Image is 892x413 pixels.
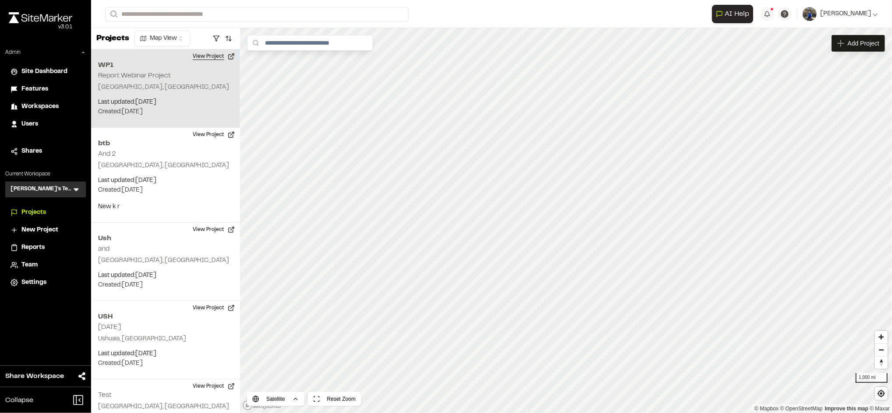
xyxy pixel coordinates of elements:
p: Ushuaia, [GEOGRAPHIC_DATA] [98,334,233,344]
p: Last updated: [DATE] [98,98,233,107]
h2: And 2 [98,151,116,157]
button: View Project [187,379,240,393]
button: Satellite [247,392,304,406]
p: [GEOGRAPHIC_DATA], [GEOGRAPHIC_DATA] [98,402,233,412]
h3: [PERSON_NAME]'s Test [11,185,72,194]
a: Maxar [870,406,890,412]
span: Collapse [5,395,33,406]
h2: [DATE] [98,324,121,330]
a: Site Dashboard [11,67,81,77]
h2: Report Webinar Project [98,73,171,79]
span: Users [21,119,38,129]
a: Reports [11,243,81,252]
h2: btb [98,138,233,149]
p: [GEOGRAPHIC_DATA], [GEOGRAPHIC_DATA] [98,83,233,92]
p: [GEOGRAPHIC_DATA], [GEOGRAPHIC_DATA] [98,161,233,171]
span: Add Project [848,39,879,48]
canvas: Map [240,28,892,413]
button: Find my location [875,387,888,400]
p: Last updated: [DATE] [98,176,233,185]
div: 1,000 mi [856,373,888,383]
p: Created: [DATE] [98,280,233,290]
button: [PERSON_NAME] [803,7,878,21]
a: OpenStreetMap [780,406,823,412]
span: Features [21,84,48,94]
div: Oh geez...please don't... [9,23,72,31]
span: Settings [21,278,46,287]
p: [GEOGRAPHIC_DATA], [GEOGRAPHIC_DATA] [98,256,233,266]
span: AI Help [725,9,749,19]
img: User [803,7,817,21]
p: Admin [5,49,21,56]
span: Reports [21,243,45,252]
p: Projects [96,33,129,45]
button: Open AI Assistant [712,5,753,23]
a: Shares [11,147,81,156]
p: Last updated: [DATE] [98,271,233,280]
a: Map feedback [825,406,868,412]
span: [PERSON_NAME] [820,9,871,19]
span: Workspaces [21,102,59,112]
p: New k r [98,202,233,212]
img: rebrand.png [9,12,72,23]
button: Zoom in [875,331,888,343]
button: Search [105,7,121,21]
span: Share Workspace [5,371,64,381]
a: Workspaces [11,102,81,112]
button: Zoom out [875,343,888,356]
a: Settings [11,278,81,287]
button: View Project [187,301,240,315]
a: Users [11,119,81,129]
span: Projects [21,208,46,217]
a: Team [11,260,81,270]
button: View Project [187,49,240,63]
button: Reset bearing to north [875,356,888,369]
button: Reset Zoom [308,392,361,406]
span: Team [21,260,38,270]
p: Created: [DATE] [98,359,233,368]
h2: USH [98,311,233,322]
p: Current Workspace [5,170,86,178]
span: New Project [21,225,58,235]
p: Last updated: [DATE] [98,349,233,359]
a: Mapbox logo [243,400,281,410]
a: Projects [11,208,81,217]
h2: and [98,246,109,252]
span: Shares [21,147,42,156]
h2: Test [98,392,112,398]
p: Created: [DATE] [98,185,233,195]
h2: Ush [98,233,233,244]
span: Site Dashboard [21,67,67,77]
div: Open AI Assistant [712,5,757,23]
p: Created: [DATE] [98,107,233,117]
a: New Project [11,225,81,235]
button: View Project [187,223,240,237]
h2: WP1 [98,60,233,70]
button: View Project [187,128,240,142]
a: Features [11,84,81,94]
a: Mapbox [754,406,779,412]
